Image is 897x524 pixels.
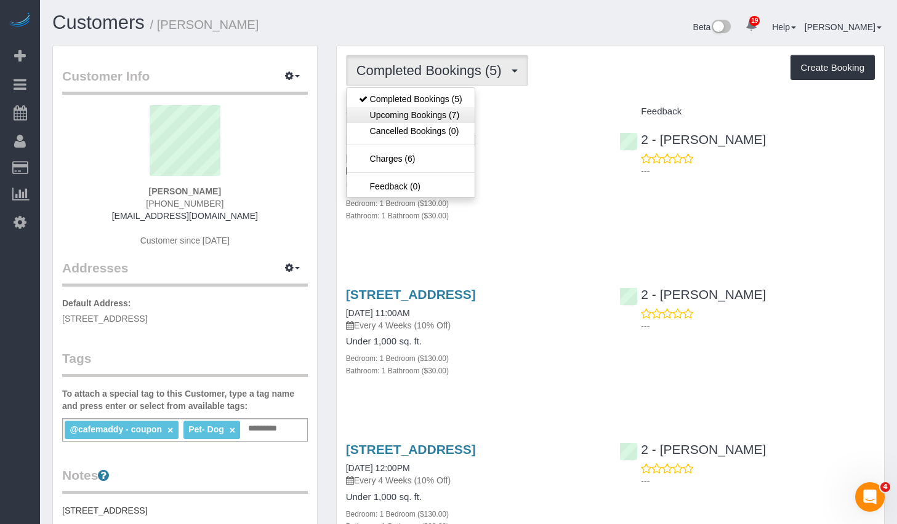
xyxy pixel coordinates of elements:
legend: Notes [62,466,308,494]
iframe: Intercom live chat [855,482,885,512]
p: --- [641,320,875,332]
button: Create Booking [790,55,875,81]
a: × [167,425,173,435]
a: × [230,425,235,435]
p: Every 4 Weeks (10% Off) [346,474,601,486]
small: Bedroom: 1 Bedroom ($130.00) [346,510,449,518]
a: Feedback (0) [347,178,475,194]
small: Bathroom: 1 Bathroom ($30.00) [346,367,449,375]
strong: [PERSON_NAME] [149,186,221,196]
small: / [PERSON_NAME] [150,18,259,31]
span: @cafemaddy - coupon [70,424,162,434]
a: [DATE] 12:00PM [346,463,410,473]
a: 2 - [PERSON_NAME] [619,132,766,146]
label: Default Address: [62,297,131,309]
a: 19 [739,12,763,39]
p: Every 4 Weeks (10% Off) [346,319,601,331]
a: [DATE] 11:00AM [346,308,410,318]
p: --- [641,165,875,177]
small: Bedroom: 1 Bedroom ($130.00) [346,199,449,208]
a: Beta [693,22,731,32]
label: To attach a special tag to this Customer, type a tag name and press enter or select from availabl... [62,387,308,412]
span: [STREET_ADDRESS] [62,314,147,324]
legend: Customer Info [62,67,308,95]
span: 19 [749,16,760,26]
a: [PERSON_NAME] [805,22,882,32]
button: Completed Bookings (5) [346,55,528,86]
span: Pet- Dog [188,424,224,434]
span: Completed Bookings (5) [356,63,508,78]
p: --- [641,475,875,487]
a: Charges (6) [347,151,475,167]
h4: Under 1,000 sq. ft. [346,492,601,502]
a: Upcoming Bookings (7) [347,107,475,123]
a: Completed Bookings (5) [347,91,475,107]
span: 4 [880,482,890,492]
a: Cancelled Bookings (0) [347,123,475,139]
small: Bedroom: 1 Bedroom ($130.00) [346,354,449,363]
a: Help [772,22,796,32]
h4: Feedback [619,106,875,117]
span: [PHONE_NUMBER] [146,199,223,208]
small: Bathroom: 1 Bathroom ($30.00) [346,212,449,220]
img: Automaid Logo [7,12,32,30]
a: Customers [52,12,145,33]
legend: Tags [62,349,308,377]
a: 2 - [PERSON_NAME] [619,287,766,301]
img: New interface [710,20,731,36]
a: [STREET_ADDRESS] [346,287,476,301]
a: [STREET_ADDRESS] [346,442,476,456]
a: [EMAIL_ADDRESS][DOMAIN_NAME] [112,211,258,221]
h4: Under 1,000 sq. ft. [346,336,601,347]
span: Customer since [DATE] [140,236,230,245]
a: 2 - [PERSON_NAME] [619,442,766,456]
